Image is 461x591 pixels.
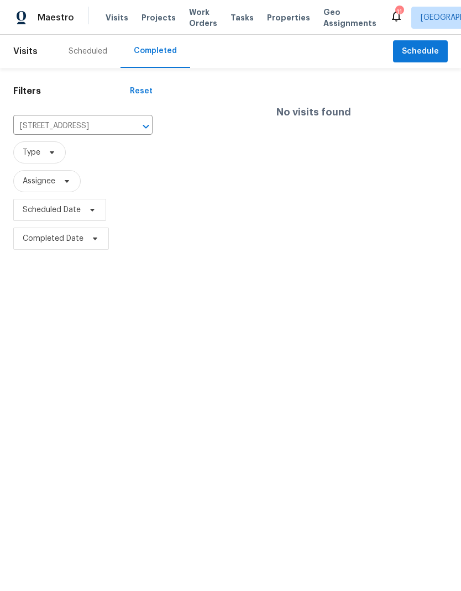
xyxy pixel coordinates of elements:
span: Visits [13,39,38,64]
span: Work Orders [189,7,217,29]
span: Visits [106,12,128,23]
span: Scheduled Date [23,204,81,215]
span: Geo Assignments [323,7,376,29]
input: Search for an address... [13,118,122,135]
button: Schedule [393,40,448,63]
div: Completed [134,45,177,56]
div: Scheduled [69,46,107,57]
h4: No visits found [276,107,351,118]
span: Type [23,147,40,158]
button: Open [138,119,154,134]
div: Reset [130,86,153,97]
div: 11 [395,7,403,18]
span: Schedule [402,45,439,59]
span: Maestro [38,12,74,23]
h1: Filters [13,86,130,97]
span: Assignee [23,176,55,187]
span: Properties [267,12,310,23]
span: Completed Date [23,233,83,244]
span: Projects [142,12,176,23]
span: Tasks [230,14,254,22]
